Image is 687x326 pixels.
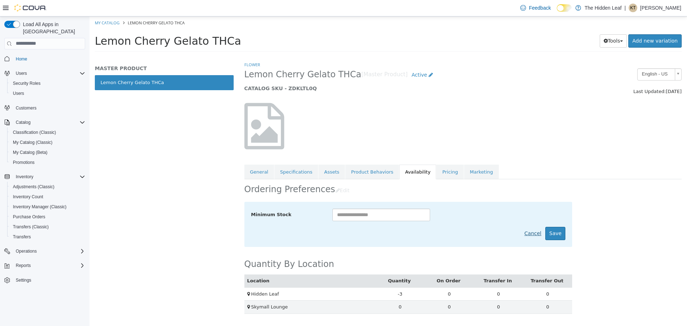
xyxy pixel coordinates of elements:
h2: Ordering Preferences [155,167,246,179]
td: -3 [286,271,335,284]
td: 0 [384,284,434,297]
a: Inventory Manager (Classic) [10,203,69,211]
a: Promotions [10,158,38,167]
span: Inventory Manager (Classic) [10,203,85,211]
button: Location [158,261,181,268]
span: English - US [548,52,583,63]
span: Minimum Stock [162,195,202,201]
button: Users [13,69,30,78]
span: Transfers (Classic) [10,223,85,231]
nav: Complex example [4,51,85,304]
a: Feedback [517,1,554,15]
button: Home [1,54,88,64]
a: Add new variation [539,18,592,31]
a: Adjustments (Classic) [10,183,57,191]
a: My Catalog [5,4,30,9]
a: Specifications [185,148,229,163]
span: Reports [13,261,85,270]
a: Home [13,55,30,63]
a: Settings [13,276,34,284]
span: Catalog [13,118,85,127]
a: Purchase Orders [10,213,48,221]
span: Home [16,56,27,62]
button: Users [7,88,88,98]
span: My Catalog (Beta) [10,148,85,157]
button: My Catalog (Beta) [7,147,88,157]
h5: MASTER PRODUCT [5,49,144,55]
span: Users [16,70,27,76]
a: Transfer Out [441,262,475,267]
span: Users [10,89,85,98]
span: Settings [13,276,85,284]
a: My Catalog (Beta) [10,148,50,157]
button: Security Roles [7,78,88,88]
td: 0 [434,284,483,297]
a: Assets [229,148,255,163]
a: Transfers (Classic) [10,223,52,231]
span: Promotions [13,160,35,165]
div: Kenneth Townsend [629,4,637,12]
span: Adjustments (Classic) [10,183,85,191]
a: Marketing [375,148,409,163]
a: Customers [13,104,39,112]
span: Transfers [10,233,85,241]
button: Edit [246,167,264,181]
span: Operations [13,247,85,256]
a: Availability [310,148,347,163]
span: Purchase Orders [10,213,85,221]
h5: CATALOG SKU - ZDKLTL0Q [155,69,480,75]
button: My Catalog (Classic) [7,137,88,147]
span: Feedback [529,4,551,11]
button: Customers [1,103,88,113]
span: Inventory Manager (Classic) [13,204,67,210]
button: Transfers [7,232,88,242]
span: My Catalog (Beta) [13,150,48,155]
button: Users [1,68,88,78]
span: Classification (Classic) [13,130,56,135]
button: Tools [510,18,538,31]
span: Inventory Count [10,193,85,201]
button: Purchase Orders [7,212,88,222]
a: On Order [347,262,372,267]
button: Inventory Manager (Classic) [7,202,88,212]
button: Classification (Classic) [7,127,88,137]
input: Dark Mode [557,4,572,12]
span: Home [13,54,85,63]
button: Inventory Count [7,192,88,202]
a: Flower [155,45,171,51]
span: Security Roles [13,81,40,86]
a: Product Behaviors [256,148,310,163]
img: Cova [14,4,47,11]
button: Promotions [7,157,88,167]
span: Load All Apps in [GEOGRAPHIC_DATA] [20,21,85,35]
a: Lemon Cherry Gelato THCa [5,59,144,74]
button: Adjustments (Classic) [7,182,88,192]
span: [DATE] [576,72,592,78]
span: Adjustments (Classic) [13,184,54,190]
span: Inventory [16,174,33,180]
td: 0 [286,284,335,297]
button: Settings [1,275,88,285]
span: Security Roles [10,79,85,88]
span: Catalog [16,120,30,125]
span: Operations [16,248,37,254]
a: Inventory Count [10,193,46,201]
button: Reports [1,261,88,271]
p: The Hidden Leaf [585,4,622,12]
h2: Quantity By Location [155,242,245,253]
td: 0 [384,271,434,284]
span: Lemon Cherry Gelato THCa [38,4,95,9]
button: Catalog [13,118,33,127]
a: General [155,148,185,163]
span: Hidden Leaf [162,275,190,280]
span: Inventory [13,172,85,181]
button: Operations [13,247,40,256]
small: [Master Product] [272,55,318,61]
span: Settings [16,277,31,283]
span: Skymall Lounge [162,288,199,293]
span: My Catalog (Classic) [10,138,85,147]
button: Inventory [13,172,36,181]
button: Reports [13,261,34,270]
span: Lemon Cherry Gelato THCa [155,53,272,64]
